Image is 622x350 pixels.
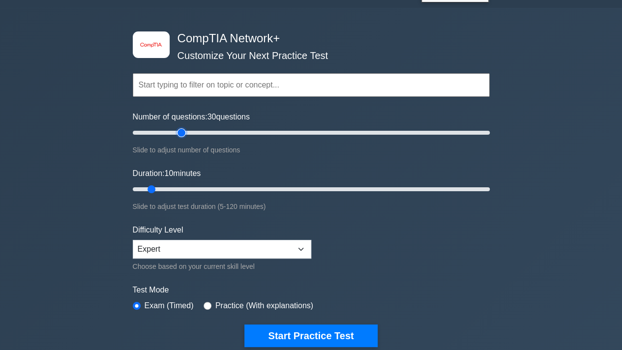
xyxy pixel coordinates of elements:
[133,111,250,123] label: Number of questions: questions
[133,168,201,179] label: Duration: minutes
[133,261,311,272] div: Choose based on your current skill level
[133,201,490,212] div: Slide to adjust test duration (5-120 minutes)
[133,73,490,97] input: Start typing to filter on topic or concept...
[133,224,183,236] label: Difficulty Level
[164,169,173,177] span: 10
[207,113,216,121] span: 30
[215,300,313,312] label: Practice (With explanations)
[174,31,442,46] h4: CompTIA Network+
[133,144,490,156] div: Slide to adjust number of questions
[133,284,490,296] label: Test Mode
[244,324,377,347] button: Start Practice Test
[145,300,194,312] label: Exam (Timed)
